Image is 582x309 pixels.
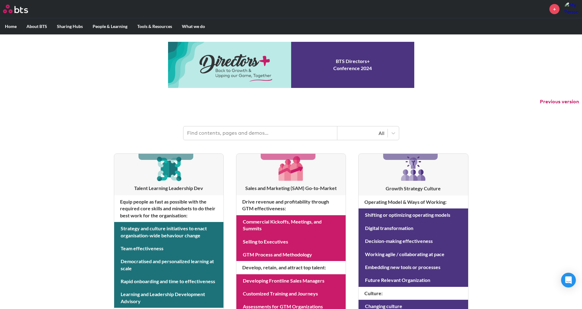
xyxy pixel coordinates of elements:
img: [object Object] [399,154,428,183]
img: [object Object] [276,154,306,183]
h4: Operating Model & Ways of Working : [359,196,468,208]
h3: Talent Learning Leadership Dev [114,185,223,192]
img: [object Object] [154,154,183,183]
label: Tools & Resources [132,18,177,34]
div: All [340,130,384,137]
h3: Sales and Marketing (SAM) Go-to-Market [236,185,346,192]
a: Go home [3,5,39,13]
label: Sharing Hubs [52,18,88,34]
a: Profile [564,2,579,16]
input: Find contents, pages and demos... [183,126,337,140]
label: What we do [177,18,210,34]
label: About BTS [22,18,52,34]
a: + [549,4,560,14]
img: My Persson [564,2,579,16]
a: Conference 2024 [168,42,414,88]
h4: Develop, retain, and attract top talent : [236,261,346,274]
label: People & Learning [88,18,132,34]
div: Open Intercom Messenger [561,273,576,287]
img: BTS Logo [3,5,28,13]
h4: Drive revenue and profitability through GTM effectiveness : [236,195,346,215]
h4: Equip people as fast as possible with the required core skills and mindsets to do their best work... [114,195,223,222]
h3: Growth Strategy Culture [359,185,468,192]
button: Previous version [540,98,579,105]
h4: Culture : [359,287,468,300]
